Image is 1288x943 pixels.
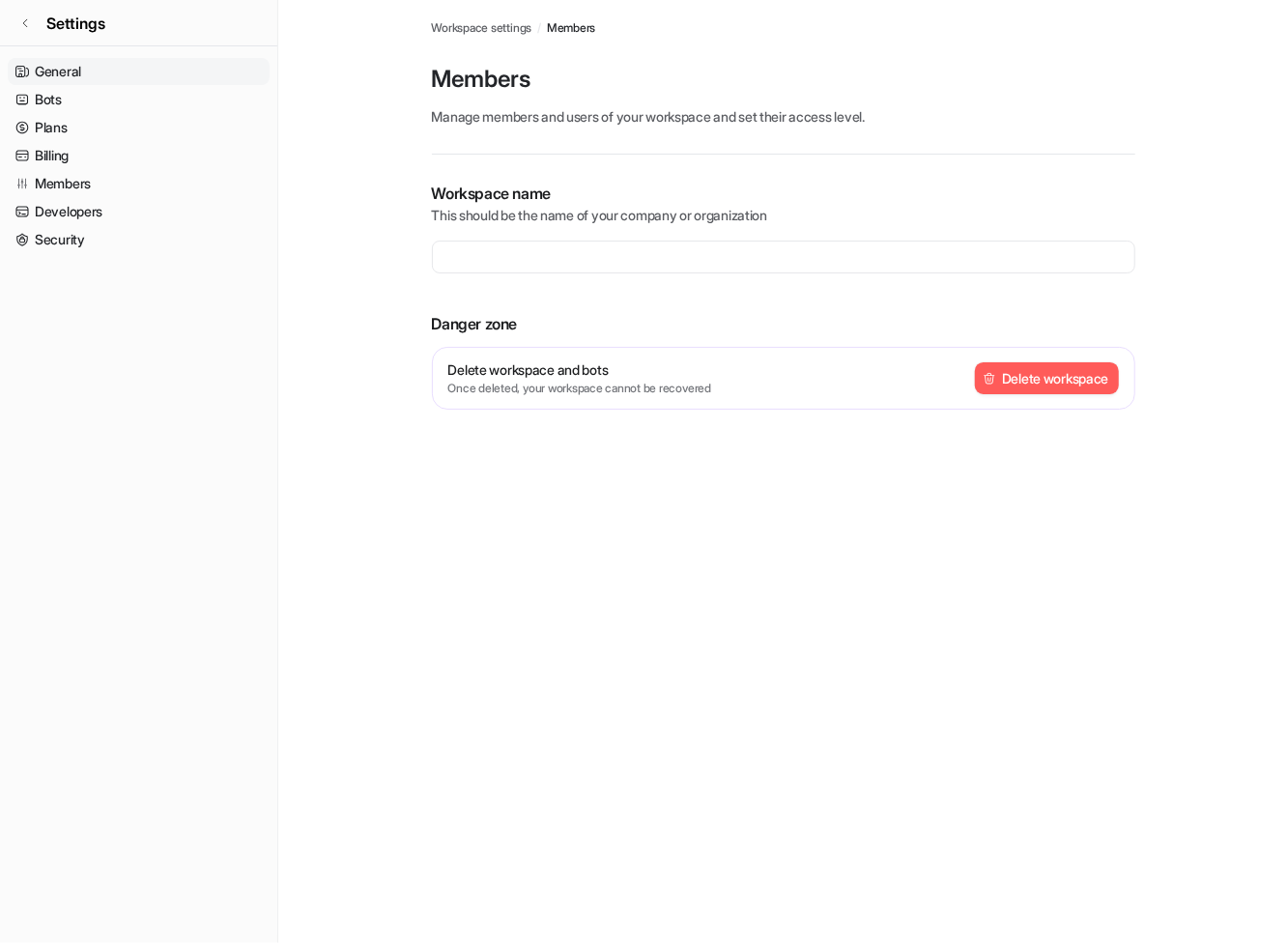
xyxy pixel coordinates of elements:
[8,114,270,141] a: Plans
[8,170,270,197] a: Members
[46,12,105,35] span: Settings
[448,380,711,397] p: Once deleted, your workspace cannot be recovered
[448,359,711,380] p: Delete workspace and bots
[8,142,270,169] a: Billing
[432,182,1135,205] p: Workspace name
[432,205,1135,225] p: This should be the name of your company or organization
[8,226,270,253] a: Security
[975,362,1119,394] button: Delete workspace
[432,312,1135,335] p: Danger zone
[432,19,532,37] a: Workspace settings
[432,64,1135,95] p: Members
[432,106,1135,127] p: Manage members and users of your workspace and set their access level.
[547,19,595,37] a: Members
[8,86,270,113] a: Bots
[8,58,270,85] a: General
[8,198,270,225] a: Developers
[537,19,541,37] span: /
